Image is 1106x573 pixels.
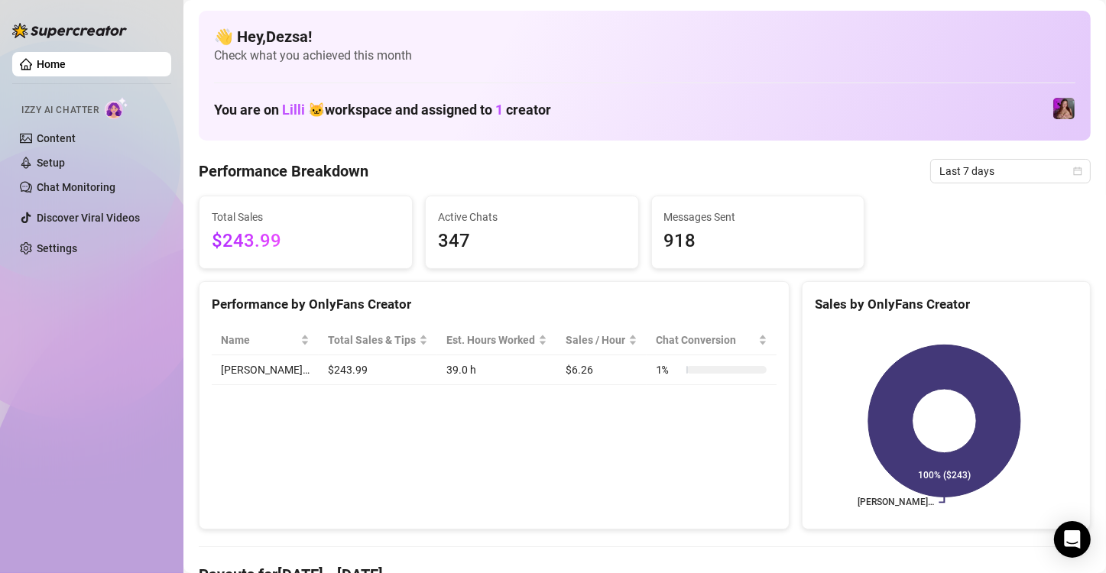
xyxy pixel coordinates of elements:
[199,160,368,182] h4: Performance Breakdown
[656,361,680,378] span: 1 %
[664,209,852,225] span: Messages Sent
[12,23,127,38] img: logo-BBDzfeDw.svg
[214,47,1075,64] span: Check what you achieved this month
[438,209,626,225] span: Active Chats
[815,294,1078,315] div: Sales by OnlyFans Creator
[556,355,647,385] td: $6.26
[37,212,140,224] a: Discover Viral Videos
[328,332,416,348] span: Total Sales & Tips
[647,325,776,355] th: Chat Conversion
[212,325,319,355] th: Name
[37,157,65,169] a: Setup
[212,355,319,385] td: [PERSON_NAME]…
[939,160,1082,183] span: Last 7 days
[446,332,535,348] div: Est. Hours Worked
[858,497,934,508] text: [PERSON_NAME]…
[21,103,99,118] span: Izzy AI Chatter
[664,227,852,256] span: 918
[566,332,625,348] span: Sales / Hour
[556,325,647,355] th: Sales / Hour
[1073,167,1082,176] span: calendar
[282,102,325,118] span: Lilli 🐱
[656,332,754,348] span: Chat Conversion
[212,294,777,315] div: Performance by OnlyFans Creator
[214,102,551,118] h1: You are on workspace and assigned to creator
[105,97,128,119] img: AI Chatter
[37,181,115,193] a: Chat Monitoring
[319,355,437,385] td: $243.99
[437,355,556,385] td: 39.0 h
[221,332,297,348] span: Name
[214,26,1075,47] h4: 👋 Hey, Dezsa !
[438,227,626,256] span: 347
[37,132,76,144] a: Content
[37,58,66,70] a: Home
[1053,98,1075,119] img: allison
[319,325,437,355] th: Total Sales & Tips
[495,102,503,118] span: 1
[212,227,400,256] span: $243.99
[212,209,400,225] span: Total Sales
[1054,521,1091,558] div: Open Intercom Messenger
[37,242,77,254] a: Settings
